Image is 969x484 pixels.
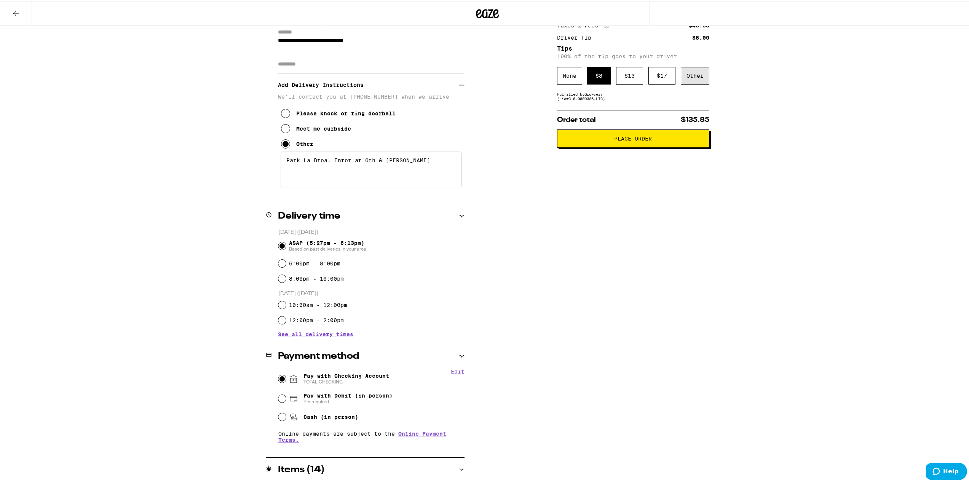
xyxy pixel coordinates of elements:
[681,65,709,83] div: Other
[289,316,344,322] label: 12:00pm - 2:00pm
[278,464,325,473] h2: Items ( 14 )
[281,104,396,120] button: Please knock or ring doorbell
[451,367,465,373] button: Edit
[303,371,389,383] span: Pay with Checking Account
[278,429,465,441] p: Online payments are subject to the
[681,115,709,122] span: $135.85
[278,75,459,92] h3: Add Delivery Instructions
[281,135,313,150] button: Other
[278,350,359,359] h2: Payment method
[303,397,393,403] span: Pin required
[278,289,465,296] p: [DATE] ([DATE])
[278,227,465,235] p: [DATE] ([DATE])
[278,210,340,219] h2: Delivery time
[289,259,340,265] label: 6:00pm - 8:00pm
[296,139,313,145] div: Other
[557,128,709,146] button: Place Order
[614,134,652,140] span: Place Order
[278,330,353,335] button: See all delivery times
[289,300,347,307] label: 10:00am - 12:00pm
[303,391,393,397] span: Pay with Debit (in person)
[692,34,709,39] div: $8.00
[289,274,344,280] label: 8:00pm - 10:00pm
[278,429,446,441] a: Online Payment Terms.
[296,124,351,130] div: Meet me curbside
[303,377,389,383] span: TOTAL CHECKING
[278,92,465,98] p: We'll contact you at [PHONE_NUMBER] when we arrive
[303,412,358,419] span: Cash (in person)
[648,65,675,83] div: $ 17
[557,115,596,122] span: Order total
[557,34,597,39] div: Driver Tip
[296,109,396,115] div: Please knock or ring doorbell
[557,65,582,83] div: None
[587,65,611,83] div: $ 8
[281,120,351,135] button: Meet me curbside
[616,65,643,83] div: $ 13
[689,21,709,27] div: $43.85
[557,90,709,99] div: Fulfilled by Growcery (Lic# C10-0000336-LIC )
[289,238,366,251] span: ASAP (5:27pm - 6:13pm)
[926,461,967,480] iframe: Opens a widget where you can find more information
[557,52,709,58] p: 100% of the tip goes to your driver
[557,44,709,50] h5: Tips
[289,244,366,251] span: Based on past deliveries in your area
